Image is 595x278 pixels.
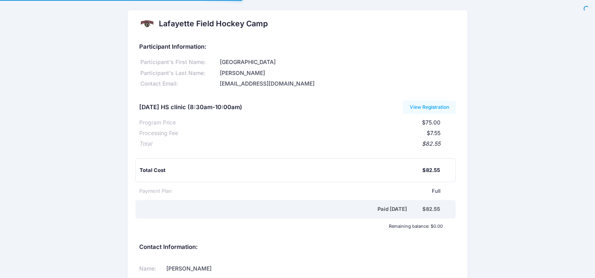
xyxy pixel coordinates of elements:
[139,69,218,77] div: Participant's Last Name:
[139,129,178,137] div: Processing Fee
[139,119,176,127] div: Program Price
[422,205,440,213] div: $82.55
[152,140,440,148] div: $82.55
[218,69,455,77] div: [PERSON_NAME]
[159,19,268,28] h2: Lafayette Field Hockey Camp
[140,166,422,174] div: Total Cost
[422,166,440,174] div: $82.55
[218,80,455,88] div: [EMAIL_ADDRESS][DOMAIN_NAME]
[141,205,422,213] div: Paid [DATE]
[139,80,218,88] div: Contact Email:
[139,244,456,251] h5: Contact Information:
[139,140,152,148] div: Total
[139,187,172,195] div: Payment Plan
[139,104,242,111] h5: [DATE] HS clinic (8:30am-10:00am)
[139,44,456,51] h5: Participant Information:
[172,187,440,195] div: Full
[218,58,455,66] div: [GEOGRAPHIC_DATA]
[178,129,440,137] div: $7.55
[139,58,218,66] div: Participant's First Name:
[422,119,440,126] span: $75.00
[403,101,456,114] a: View Registration
[139,262,164,276] td: Name:
[135,224,447,229] div: Remaining balance: $0.00
[164,262,287,276] td: [PERSON_NAME]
